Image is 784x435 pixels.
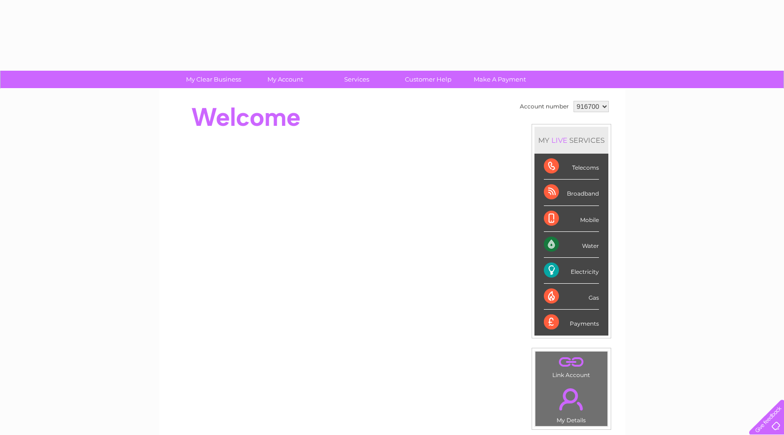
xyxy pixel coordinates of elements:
a: My Account [246,71,324,88]
a: Customer Help [389,71,467,88]
a: My Clear Business [175,71,252,88]
td: My Details [535,380,608,427]
a: Make A Payment [461,71,539,88]
td: Account number [517,98,571,115]
div: Payments [544,310,599,335]
div: Mobile [544,206,599,232]
td: Link Account [535,351,608,381]
div: MY SERVICES [534,127,608,154]
div: Water [544,232,599,258]
a: . [538,383,605,416]
div: Gas [544,284,599,310]
div: Telecoms [544,154,599,180]
div: LIVE [550,136,569,145]
div: Broadband [544,180,599,205]
a: . [538,354,605,370]
a: Services [318,71,396,88]
div: Electricity [544,258,599,284]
